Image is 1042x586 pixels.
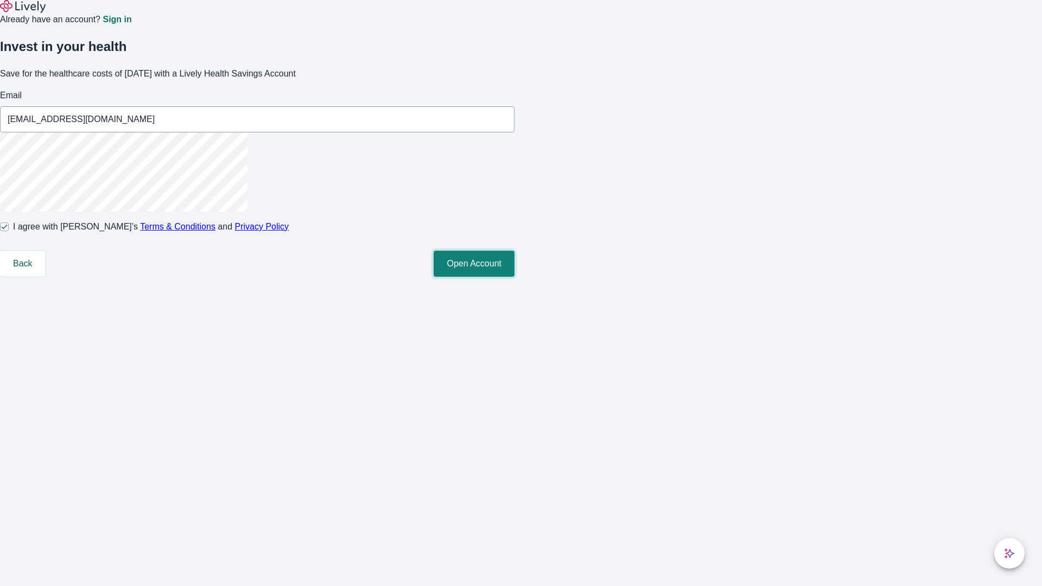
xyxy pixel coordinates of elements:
[140,222,215,231] a: Terms & Conditions
[1004,548,1015,559] svg: Lively AI Assistant
[994,538,1025,569] button: chat
[103,15,131,24] a: Sign in
[13,220,289,233] span: I agree with [PERSON_NAME]’s and
[434,251,514,277] button: Open Account
[235,222,289,231] a: Privacy Policy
